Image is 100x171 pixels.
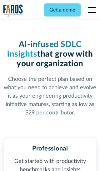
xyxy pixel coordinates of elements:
[3,40,97,69] h1: that grow with your organization
[3,4,23,17] a: home
[3,4,23,17] img: Logo of the analytics and reporting company Faros.
[32,145,68,152] h2: Professional
[84,2,97,17] div: menu
[3,75,97,117] p: Choose the perfect plan based on what you need to achieve and evolve it as your engineering produ...
[44,3,81,16] a: Get a demo
[7,40,81,58] span: AI-infused SDLC insights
